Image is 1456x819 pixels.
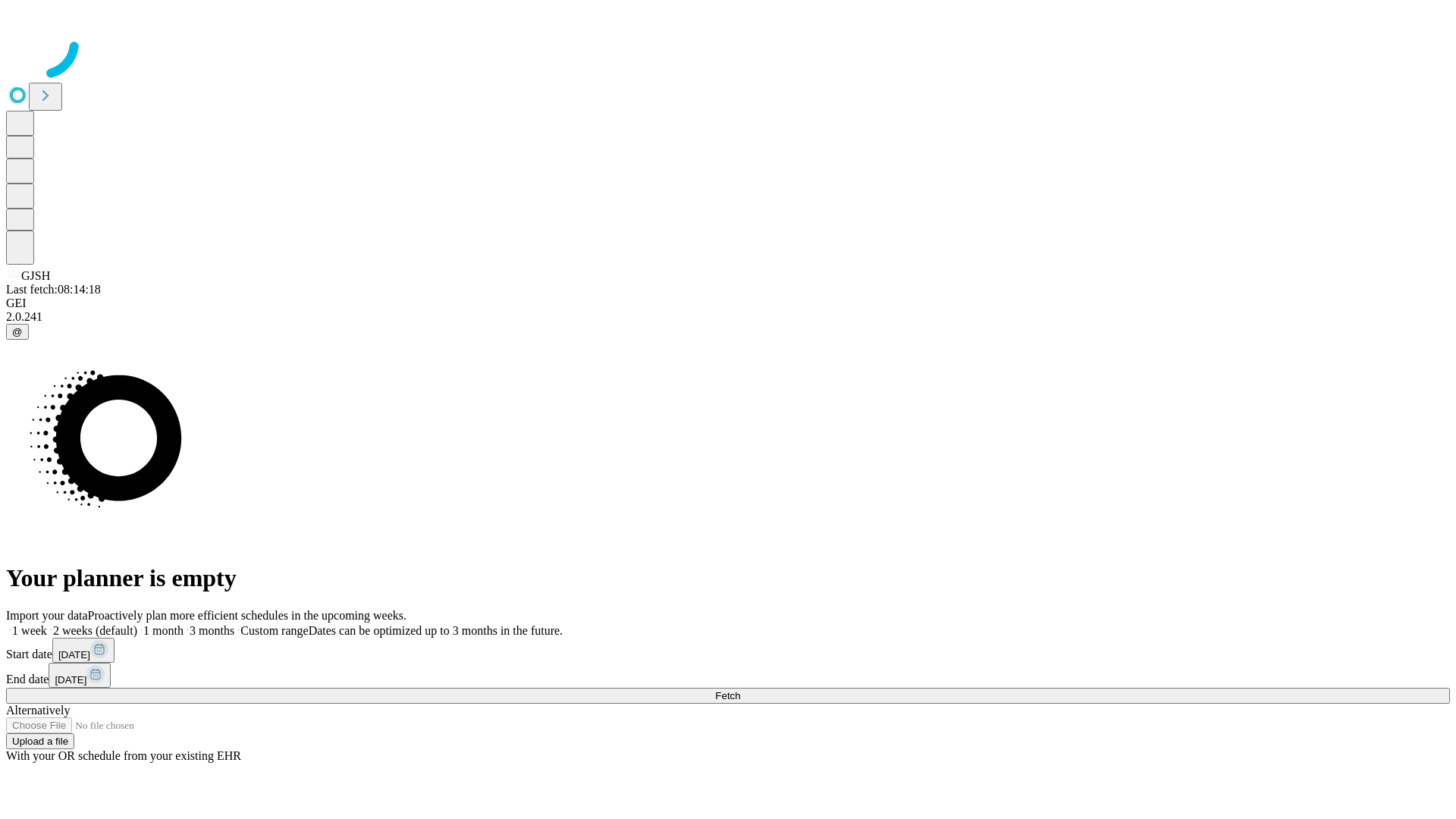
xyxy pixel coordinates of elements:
[6,310,1450,324] div: 2.0.241
[6,638,1450,663] div: Start date
[6,283,101,296] span: Last fetch: 08:14:18
[52,638,115,663] button: [DATE]
[6,733,74,749] button: Upload a file
[309,624,563,637] span: Dates can be optimized up to 3 months in the future.
[88,609,406,622] span: Proactively plan more efficient schedules in the upcoming weeks.
[6,564,1450,592] h1: Your planner is empty
[6,663,1450,688] div: End date
[55,674,86,686] span: [DATE]
[240,624,308,637] span: Custom range
[6,688,1450,704] button: Fetch
[143,624,184,637] span: 1 month
[53,624,137,637] span: 2 weeks (default)
[6,704,70,717] span: Alternatively
[49,663,111,688] button: [DATE]
[6,749,241,762] span: With your OR schedule from your existing EHR
[21,269,50,282] span: GJSH
[6,324,29,340] button: @
[6,297,1450,310] div: GEI
[190,624,234,637] span: 3 months
[6,609,88,622] span: Import your data
[58,649,90,661] span: [DATE]
[715,690,740,701] span: Fetch
[12,326,23,337] span: @
[12,624,47,637] span: 1 week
